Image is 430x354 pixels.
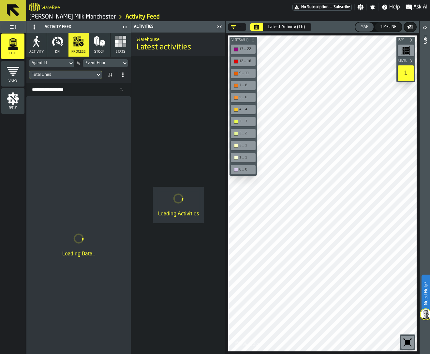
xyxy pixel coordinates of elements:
span: Stats [116,50,125,54]
div: 7 ... 8 [239,83,254,88]
div: Select date range [250,23,311,31]
nav: Breadcrumb [29,13,228,21]
div: button-toolbar-undefined [230,79,257,91]
div: DropdownMenuValue-agentId [29,59,74,67]
div: button-toolbar-undefined [230,140,257,152]
div: 1 ... 1 [232,154,254,161]
header: Activities [131,21,225,33]
label: button-toggle-Open [420,22,429,34]
span: Level [397,59,408,63]
div: DropdownMenuValue-eventsCount [29,71,102,79]
div: 7 ... 8 [232,82,254,89]
div: 5 ... 6 [239,95,254,100]
label: button-toggle-Close me [120,23,129,31]
div: DropdownMenuValue- [228,23,246,31]
button: button-Timeline [375,22,402,32]
label: button-toggle-Toggle Full Menu [1,22,24,32]
div: DropdownMenuValue-eventHour [83,59,128,67]
h2: Sub Title [41,4,60,10]
button: button- [230,37,257,43]
span: Views [1,79,24,83]
div: DropdownMenuValue-eventHour [85,61,119,65]
div: button-toolbar-undefined [396,43,415,58]
div: title-Latest activities [131,33,225,56]
a: link-to-/wh/i/b09612b5-e9f1-4a3a-b0a4-784729d61419/feed/0549eee4-c428-441c-8388-bb36cec72d2b [126,13,160,20]
div: button-toolbar-undefined [400,334,415,350]
span: Subscribe [334,5,350,9]
label: button-toggle-Settings [355,4,366,10]
div: 1 ... 1 [239,156,254,160]
div: 5 ... 6 [232,94,254,101]
div: Activities [133,24,215,29]
a: logo-header [230,337,266,350]
button: button- [404,22,416,32]
label: button-toggle-Close me [215,23,224,31]
label: Need Help? [422,275,429,312]
div: 9 ... 11 [232,70,254,77]
div: 17 ... 22 [239,47,254,51]
span: — [330,5,332,9]
label: button-toggle-Notifications [367,4,378,10]
span: Feed [1,52,24,55]
span: KPI [55,50,60,54]
span: Stock [94,50,105,54]
div: button-toolbar-undefined [230,152,257,164]
span: Visits (All) [230,38,250,42]
div: Loading Data... [32,250,126,258]
div: button-toolbar-undefined [230,103,257,116]
div: button-toolbar-undefined [230,67,257,79]
div: button-toolbar-undefined [230,91,257,103]
div: Info [423,34,427,352]
div: button-toolbar-undefined [396,64,415,82]
button: Select date range [264,20,309,34]
div: 0 ... 0 [232,166,254,173]
div: 12 ... 16 [232,58,254,65]
div: Loading Activities [158,210,199,218]
div: button-toolbar-undefined [230,116,257,128]
div: button-toolbar-undefined [230,128,257,140]
div: by [77,61,80,65]
div: 2 ... 2 [239,131,254,136]
button: button- [396,58,415,64]
span: No Subscription [301,5,329,9]
span: Help [389,3,400,11]
span: Setup [1,106,24,110]
div: 12 ... 16 [239,59,254,63]
div: 9 ... 11 [239,71,254,75]
div: Activity Feed [28,22,120,32]
div: button-toolbar-undefined [230,55,257,67]
div: 2 ... 2 [232,130,254,137]
a: link-to-/wh/i/b09612b5-e9f1-4a3a-b0a4-784729d61419 [29,13,116,20]
div: button-toolbar-undefined [230,164,257,176]
div: 17 ... 22 [232,46,254,53]
svg: Reset zoom and position [402,337,413,347]
div: 2 ... 1 [232,142,254,149]
div: 2 ... 1 [239,143,254,148]
div: 3 ... 3 [232,118,254,125]
div: DropdownMenuValue- [231,24,241,30]
div: button-toolbar-undefined [230,43,257,55]
li: menu Feed [1,34,24,60]
div: DropdownMenuValue-eventsCount [32,73,93,77]
span: Activity [29,50,44,54]
button: button-Map [355,22,374,32]
div: 4 ... 4 [239,107,254,112]
span: Ask AI [413,3,427,11]
div: 0 ... 0 [239,168,254,172]
label: button-toggle-Ask AI [403,3,430,11]
li: menu Setup [1,88,24,114]
div: Timeline [378,25,399,29]
span: Latest activities [137,42,191,53]
span: Bay [397,38,408,42]
div: Map [358,25,371,29]
button: Select date range Select date range [250,23,263,31]
div: DropdownMenuValue-agentId [32,61,65,65]
div: Latest Activity (1h) [268,24,305,30]
h2: Sub Title [137,36,220,42]
label: button-toggle-Help [379,3,403,11]
a: logo-header [29,1,40,13]
button: button- [396,37,415,43]
div: Menu Subscription [292,4,352,11]
div: 4 ... 4 [232,106,254,113]
span: process [71,50,86,54]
